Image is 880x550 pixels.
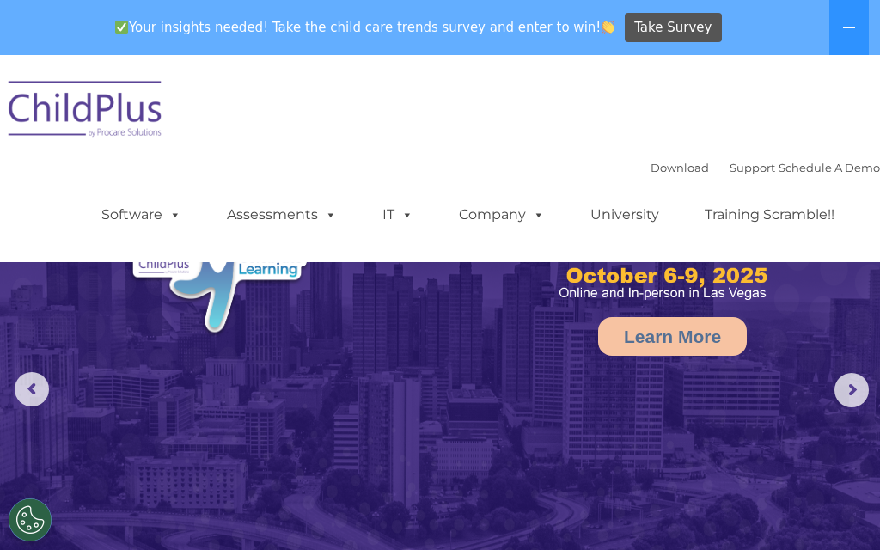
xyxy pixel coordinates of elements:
a: Schedule A Demo [779,161,880,174]
a: Company [442,198,562,232]
a: Learn More [598,317,747,356]
img: ✅ [115,21,128,34]
a: Take Survey [625,13,722,43]
span: Your insights needed! Take the child care trends survey and enter to win! [107,11,622,45]
a: Training Scramble!! [687,198,852,232]
img: 👏 [602,21,614,34]
span: Take Survey [634,13,712,43]
font: | [651,161,880,174]
a: Support [730,161,775,174]
button: Cookies Settings [9,498,52,541]
a: Download [651,161,709,174]
a: IT [365,198,431,232]
a: Software [84,198,199,232]
a: Assessments [210,198,354,232]
a: University [573,198,676,232]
